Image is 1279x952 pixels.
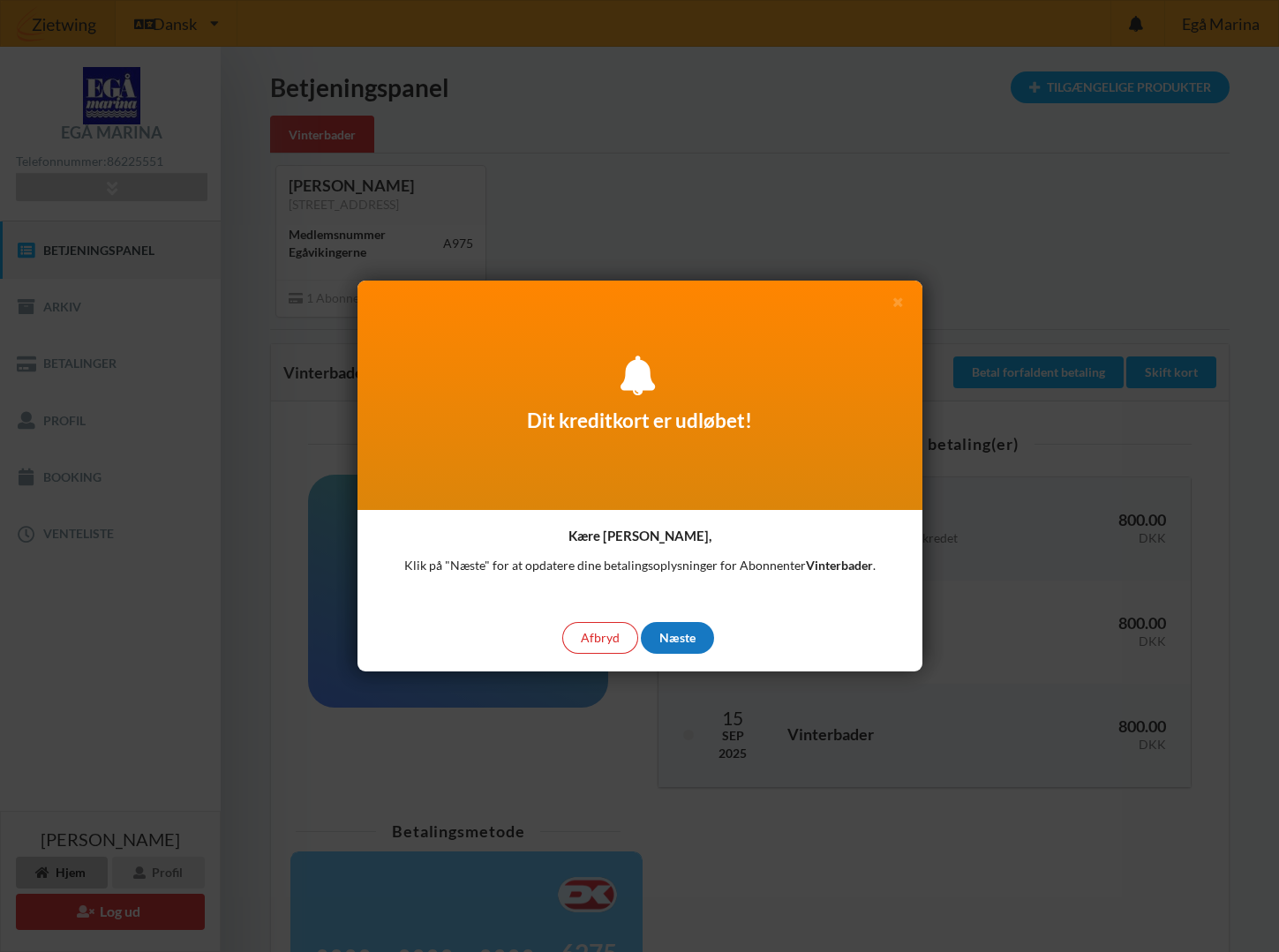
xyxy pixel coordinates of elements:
[357,281,922,510] div: Dit kreditkort er udløbet!
[562,622,638,654] div: Afbryd
[404,557,876,574] p: Klik på "Næste" for at opdatere dine betalingsoplysninger for Abonnenter .
[568,528,711,544] h4: Kære [PERSON_NAME],
[806,558,873,573] b: Vinterbader
[641,622,714,654] div: Næste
